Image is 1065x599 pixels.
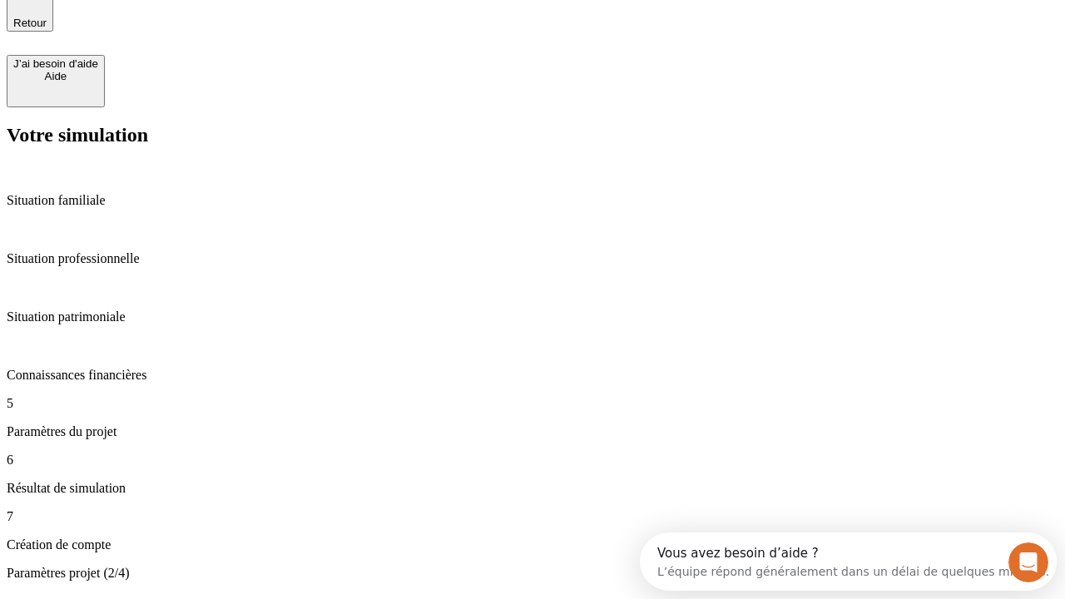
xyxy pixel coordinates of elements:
div: Vous avez besoin d’aide ? [17,14,409,27]
p: Situation patrimoniale [7,309,1058,324]
span: Retour [13,17,47,29]
iframe: Intercom live chat [1008,542,1048,582]
h2: Votre simulation [7,124,1058,146]
div: J’ai besoin d'aide [13,57,98,70]
p: Résultat de simulation [7,481,1058,496]
div: L’équipe répond généralement dans un délai de quelques minutes. [17,27,409,45]
p: 7 [7,509,1058,524]
p: Paramètres du projet [7,424,1058,439]
div: Aide [13,70,98,82]
button: J’ai besoin d'aideAide [7,55,105,107]
p: Situation familiale [7,193,1058,208]
p: Paramètres projet (2/4) [7,566,1058,581]
p: Situation professionnelle [7,251,1058,266]
p: 5 [7,396,1058,411]
iframe: Intercom live chat discovery launcher [640,532,1057,591]
p: 6 [7,453,1058,468]
p: Connaissances financières [7,368,1058,383]
div: Ouvrir le Messenger Intercom [7,7,458,52]
p: Création de compte [7,537,1058,552]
